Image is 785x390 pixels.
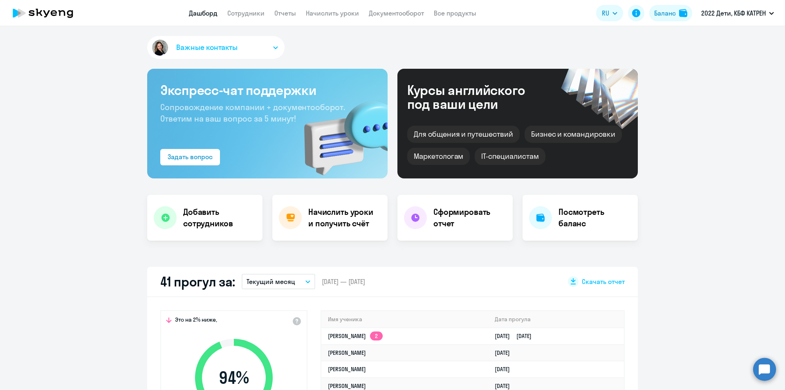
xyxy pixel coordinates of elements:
[321,311,488,328] th: Имя ученика
[227,9,265,17] a: Сотрудники
[495,332,538,340] a: [DATE][DATE]
[150,38,170,57] img: avatar
[596,5,623,21] button: RU
[701,8,766,18] p: 2022 Дети, КБФ КАТРЕН
[495,382,516,390] a: [DATE]
[183,206,256,229] h4: Добавить сотрудников
[328,365,366,373] a: [PERSON_NAME]
[328,349,366,356] a: [PERSON_NAME]
[582,277,625,286] span: Скачать отчет
[370,331,383,340] app-skyeng-badge: 2
[274,9,296,17] a: Отчеты
[160,273,235,290] h2: 41 прогул за:
[306,9,359,17] a: Начислить уроки
[160,82,375,98] h3: Экспресс-чат поддержки
[147,36,285,59] button: Важные контакты
[434,9,476,17] a: Все продукты
[160,102,345,124] span: Сопровождение компании + документооборот. Ответим на ваш вопрос за 5 минут!
[369,9,424,17] a: Документооборот
[292,86,388,178] img: bg-img
[654,8,676,18] div: Баланс
[242,274,315,289] button: Текущий месяц
[679,9,687,17] img: balance
[187,368,281,388] span: 94 %
[175,316,217,326] span: Это на 2% ниже,
[189,9,218,17] a: Дашборд
[433,206,506,229] h4: Сформировать отчет
[328,382,366,390] a: [PERSON_NAME]
[649,5,692,21] button: Балансbalance
[176,42,238,53] span: Важные контакты
[697,3,778,23] button: 2022 Дети, КБФ КАТРЕН
[475,148,545,165] div: IT-специалистам
[328,332,383,340] a: [PERSON_NAME]2
[495,365,516,373] a: [DATE]
[495,349,516,356] a: [DATE]
[558,206,631,229] h4: Посмотреть баланс
[247,277,295,286] p: Текущий месяц
[160,149,220,165] button: Задать вопрос
[308,206,379,229] h4: Начислить уроки и получить счёт
[525,126,622,143] div: Бизнес и командировки
[407,126,520,143] div: Для общения и путешествий
[407,83,547,111] div: Курсы английского под ваши цели
[322,277,365,286] span: [DATE] — [DATE]
[602,8,609,18] span: RU
[168,152,213,162] div: Задать вопрос
[407,148,470,165] div: Маркетологам
[488,311,624,328] th: Дата прогула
